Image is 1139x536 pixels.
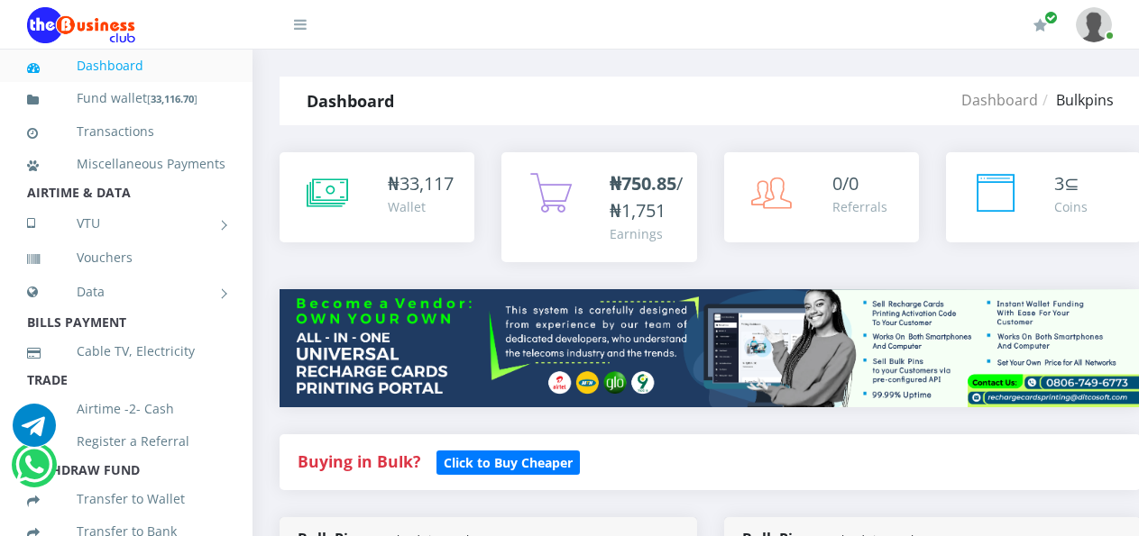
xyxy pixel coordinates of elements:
a: 0/0 Referrals [724,152,919,242]
a: Chat for support [13,417,56,447]
a: Chat for support [15,457,52,486]
a: Airtime -2- Cash [27,388,225,430]
a: Dashboard [961,90,1038,110]
a: ₦33,117 Wallet [280,152,474,242]
span: 0/0 [832,171,859,195]
div: Wallet [388,197,454,216]
small: [ ] [147,92,197,105]
strong: Dashboard [307,90,394,112]
strong: Buying in Bulk? [298,450,420,472]
a: Cable TV, Electricity [27,331,225,372]
span: Renew/Upgrade Subscription [1044,11,1058,24]
div: ₦ [388,170,454,197]
img: Logo [27,7,135,43]
a: Data [27,269,225,314]
a: Click to Buy Cheaper [436,450,580,472]
b: ₦750.85 [610,171,676,195]
a: Vouchers [27,237,225,278]
img: User [1076,7,1112,42]
div: Earnings [610,224,683,243]
div: Coins [1054,197,1088,216]
li: Bulkpins [1038,89,1114,111]
b: Click to Buy Cheaper [444,454,573,471]
a: Register a Referral [27,421,225,462]
i: Renew/Upgrade Subscription [1033,18,1047,32]
span: 3 [1054,171,1064,195]
a: ₦750.85/₦1,751 Earnings [501,152,696,262]
a: Fund wallet[33,116.70] [27,77,225,120]
a: VTU [27,201,225,246]
a: Dashboard [27,45,225,86]
a: Transactions [27,111,225,152]
div: ⊆ [1054,170,1088,197]
b: 33,116.70 [151,92,194,105]
a: Transfer to Wallet [27,478,225,520]
div: Referrals [832,197,887,216]
span: /₦1,751 [610,171,683,223]
a: Miscellaneous Payments [27,143,225,185]
span: 33,117 [400,171,454,195]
